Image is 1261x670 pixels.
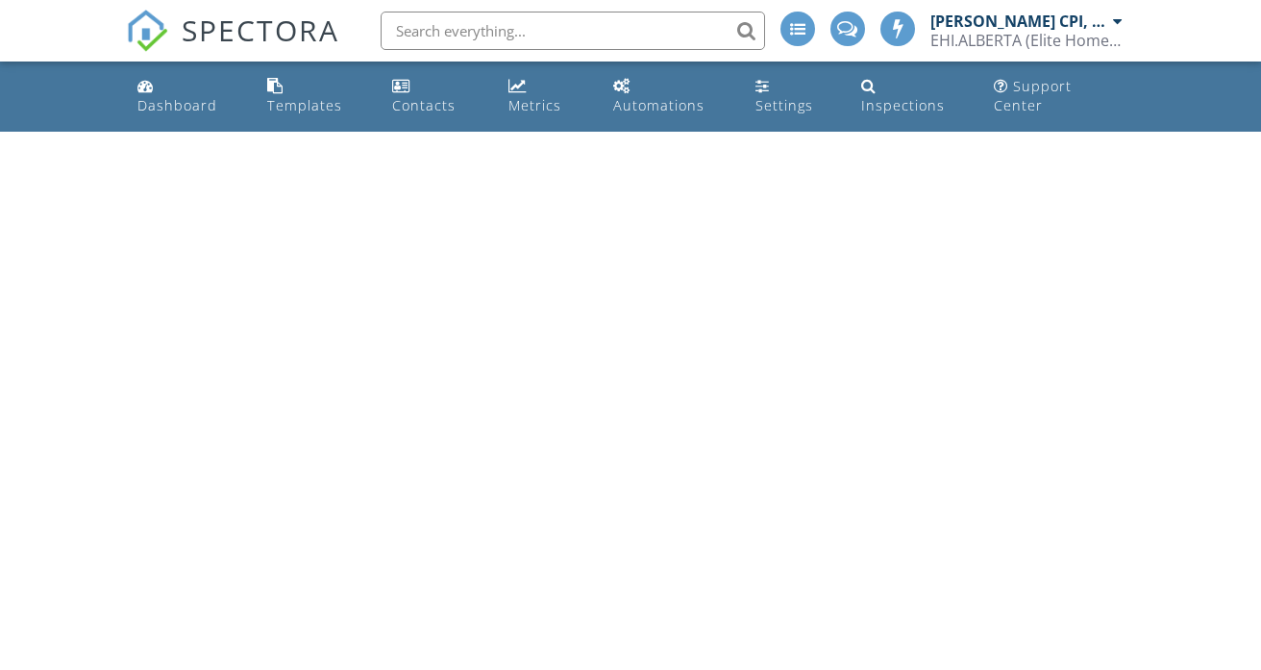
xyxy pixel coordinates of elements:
a: Inspections [853,69,971,124]
div: Automations [613,96,705,114]
a: Templates [260,69,369,124]
div: EHI.ALBERTA (Elite Home Inspections) [930,31,1123,50]
img: The Best Home Inspection Software - Spectora [126,10,168,52]
div: Templates [267,96,342,114]
div: Contacts [392,96,456,114]
div: Dashboard [137,96,217,114]
a: Metrics [501,69,590,124]
div: Settings [755,96,813,114]
a: Dashboard [130,69,244,124]
a: Support Center [986,69,1131,124]
a: Automations (Basic) [606,69,732,124]
a: Contacts [384,69,484,124]
a: SPECTORA [126,26,339,66]
div: Metrics [508,96,561,114]
div: [PERSON_NAME] CPI, CMI [930,12,1108,31]
div: Inspections [861,96,945,114]
div: Support Center [994,77,1072,114]
a: Settings [748,69,838,124]
input: Search everything... [381,12,765,50]
span: SPECTORA [182,10,339,50]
